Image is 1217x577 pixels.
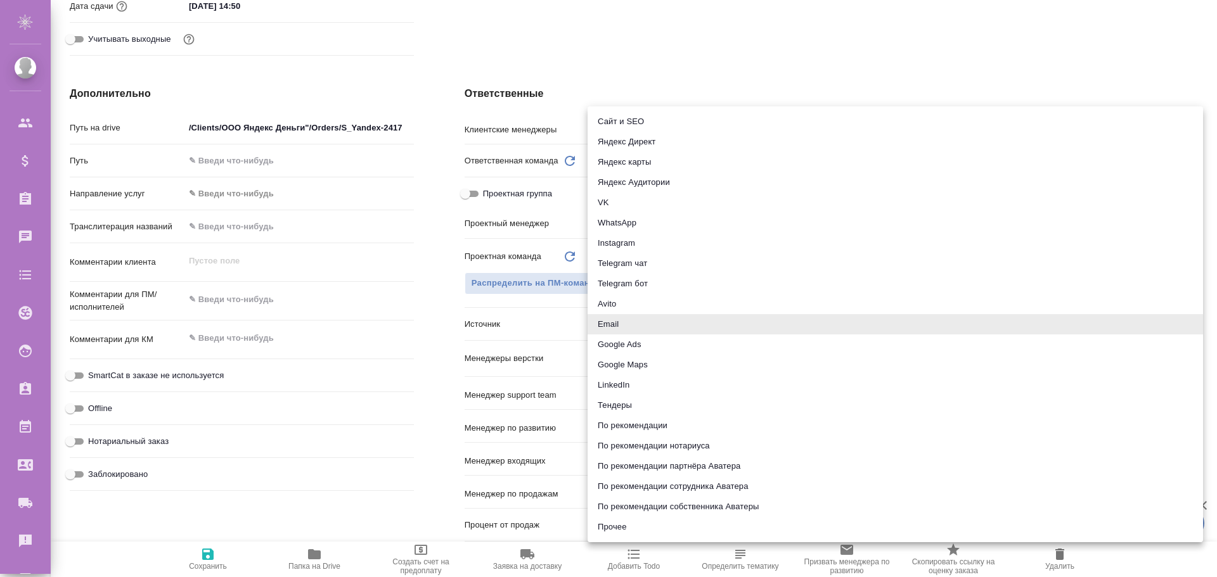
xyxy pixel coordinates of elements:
li: По рекомендации собственника Аватеры [588,497,1203,517]
li: Instagram [588,233,1203,253]
li: Google Maps [588,355,1203,375]
li: Тендеры [588,395,1203,415]
li: Сайт и SEO [588,111,1203,132]
li: По рекомендации партнёра Аватера [588,456,1203,476]
li: LinkedIn [588,375,1203,395]
li: Яндекс карты [588,152,1203,172]
li: VK [588,193,1203,213]
li: Прочее [588,517,1203,537]
li: Telegram чат [588,253,1203,274]
li: Яндекс Директ [588,132,1203,152]
li: Яндекс Аудитории [588,172,1203,193]
li: По рекомендации нотариуса [588,436,1203,456]
li: Google Ads [588,334,1203,355]
li: По рекомендации [588,415,1203,436]
li: Email [588,314,1203,334]
li: Avito [588,294,1203,314]
li: Telegram бот [588,274,1203,294]
li: WhatsApp [588,213,1203,233]
li: По рекомендации сотрудника Аватера [588,476,1203,497]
